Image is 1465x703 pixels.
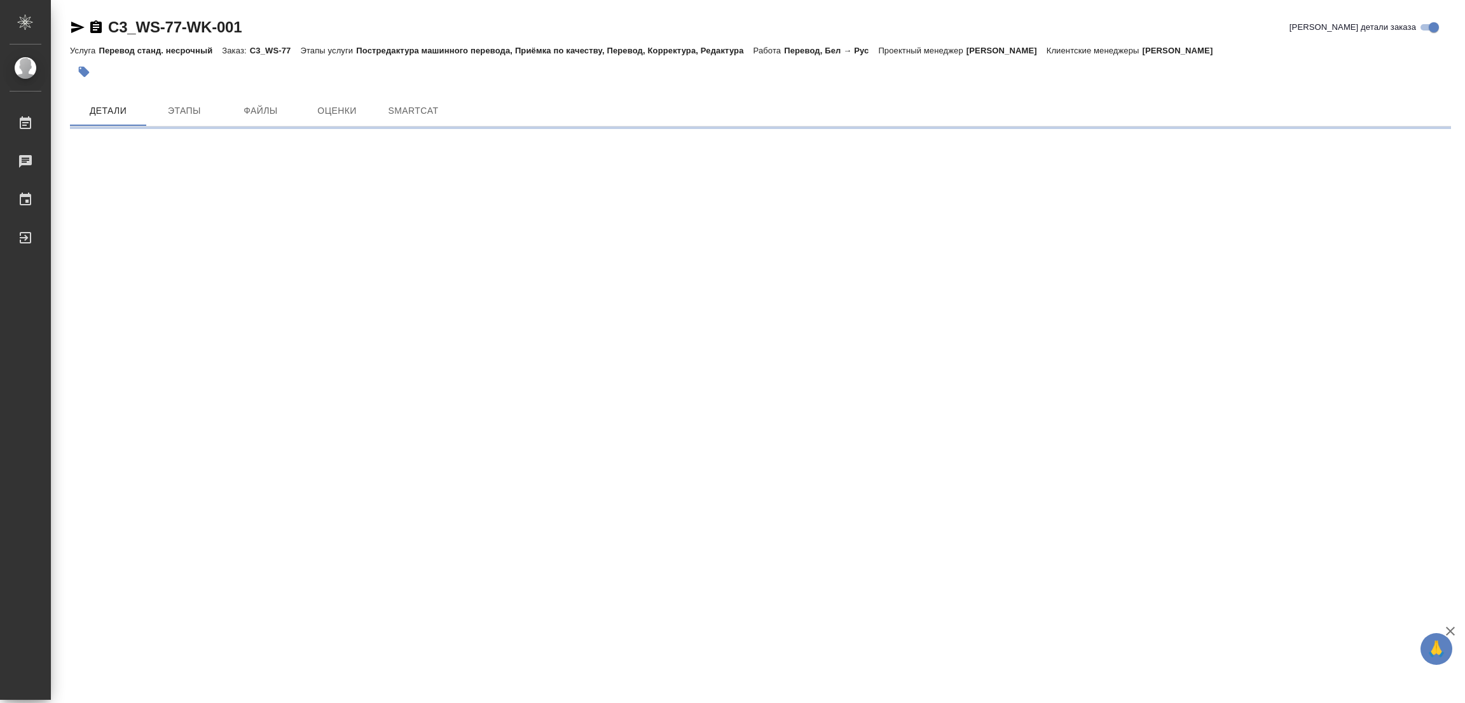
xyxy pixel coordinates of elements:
[70,58,98,86] button: Добавить тэг
[70,20,85,35] button: Скопировать ссылку для ЯМессенджера
[356,46,753,55] p: Постредактура машинного перевода, Приёмка по качеству, Перевод, Корректура, Редактура
[878,46,966,55] p: Проектный менеджер
[300,46,356,55] p: Этапы услуги
[966,46,1047,55] p: [PERSON_NAME]
[78,103,139,119] span: Детали
[250,46,301,55] p: C3_WS-77
[108,18,242,36] a: C3_WS-77-WK-001
[154,103,215,119] span: Этапы
[1047,46,1143,55] p: Клиентские менеджеры
[222,46,249,55] p: Заказ:
[383,103,444,119] span: SmartCat
[99,46,222,55] p: Перевод станд. несрочный
[753,46,785,55] p: Работа
[1426,636,1447,662] span: 🙏
[784,46,878,55] p: Перевод, Бел → Рус
[306,103,368,119] span: Оценки
[70,46,99,55] p: Услуга
[1142,46,1222,55] p: [PERSON_NAME]
[230,103,291,119] span: Файлы
[1290,21,1416,34] span: [PERSON_NAME] детали заказа
[1420,633,1452,665] button: 🙏
[88,20,104,35] button: Скопировать ссылку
